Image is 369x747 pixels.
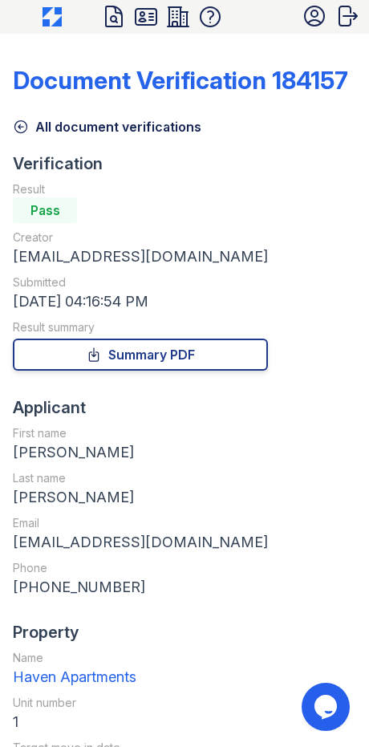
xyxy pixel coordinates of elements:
iframe: chat widget [302,683,353,731]
div: Document Verification 184157 [13,66,348,95]
div: Property [13,621,268,643]
div: [DATE] 04:16:54 PM [13,290,268,313]
div: Unit number [13,695,268,711]
div: [EMAIL_ADDRESS][DOMAIN_NAME] [13,531,268,554]
div: Haven Apartments [13,666,268,688]
a: All document verifications [13,117,201,136]
div: [PERSON_NAME] [13,486,268,509]
div: First name [13,425,268,441]
div: Result [13,181,268,197]
div: Applicant [13,396,268,419]
a: Summary PDF [13,339,268,371]
div: Result summary [13,319,268,335]
div: Pass [13,197,77,223]
img: CE_Icon_Blue-c292c112584629df590d857e76928e9f676e5b41ef8f769ba2f05ee15b207248.png [43,7,62,26]
div: Verification [13,152,268,175]
div: Submitted [13,274,268,290]
div: Last name [13,470,268,486]
div: Phone [13,560,268,576]
div: Name [13,650,268,666]
div: [EMAIL_ADDRESS][DOMAIN_NAME] [13,246,268,268]
div: Email [13,515,268,531]
a: Name Haven Apartments [13,650,268,688]
div: 1 [13,711,268,733]
div: [PHONE_NUMBER] [13,576,268,599]
div: [PERSON_NAME] [13,441,268,464]
div: Creator [13,229,268,246]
